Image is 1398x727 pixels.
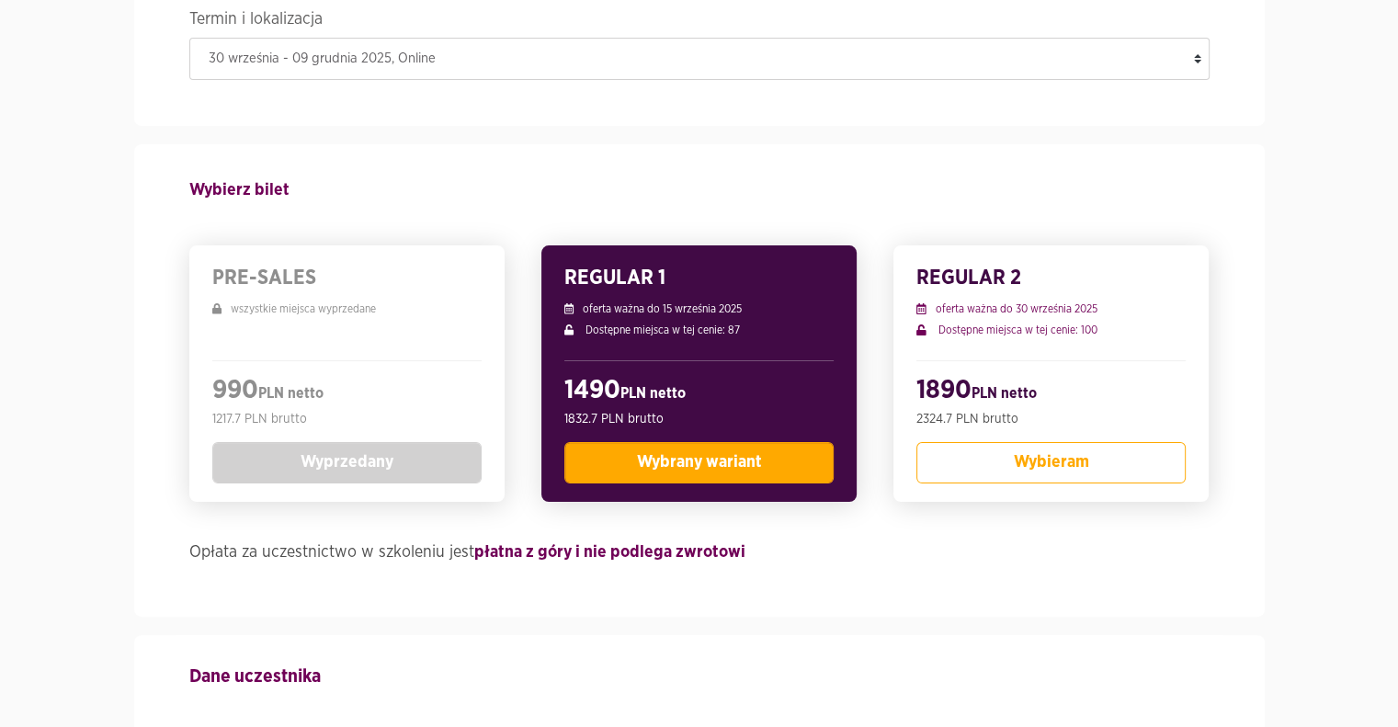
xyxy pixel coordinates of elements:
[189,172,1210,209] h4: Wybierz bilet
[189,6,1210,38] legend: Termin i lokalizacja
[212,410,482,428] p: 1217.7 PLN brutto
[916,375,1186,410] h2: 1890
[212,301,482,317] p: wszystkie miejsca wyprzedane
[916,264,1186,291] h3: REGULAR 2
[620,386,686,401] span: PLN netto
[564,264,834,291] h3: REGULAR 1
[1014,454,1089,471] span: Wybieram
[916,322,1186,338] p: Dostępne miejsca w tej cenie: 100
[916,410,1186,428] p: 2324.7 PLN brutto
[972,386,1037,401] span: PLN netto
[564,301,834,317] p: oferta ważna do 15 września 2025
[916,301,1186,317] p: oferta ważna do 30 września 2025
[212,264,482,291] h3: PRE-SALES
[189,539,1210,566] h4: Opłata za uczestnictwo w szkoleniu jest
[636,454,761,471] span: Wybrany wariant
[916,442,1186,483] button: Wybieram
[189,667,321,686] strong: Dane uczestnika
[564,375,834,410] h2: 1490
[564,410,834,428] p: 1832.7 PLN brutto
[474,544,745,561] strong: płatna z góry i nie podlega zwrotowi
[564,442,834,483] button: Wybrany wariant
[212,442,482,483] button: Wyprzedany
[212,375,482,410] h2: 990
[258,386,324,401] span: PLN netto
[564,322,834,338] p: Dostępne miejsca w tej cenie: 87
